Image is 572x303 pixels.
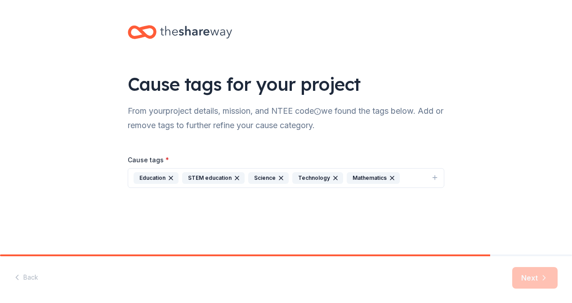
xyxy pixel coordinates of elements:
button: EducationSTEM educationScienceTechnologyMathematics [128,168,444,188]
div: Science [248,172,289,184]
div: Mathematics [347,172,400,184]
label: Cause tags [128,156,169,165]
div: Education [134,172,179,184]
div: STEM education [182,172,245,184]
div: Cause tags for your project [128,71,444,97]
div: Technology [292,172,343,184]
div: From your project details, mission, and NTEE code we found the tags below. Add or remove tags to ... [128,104,444,133]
